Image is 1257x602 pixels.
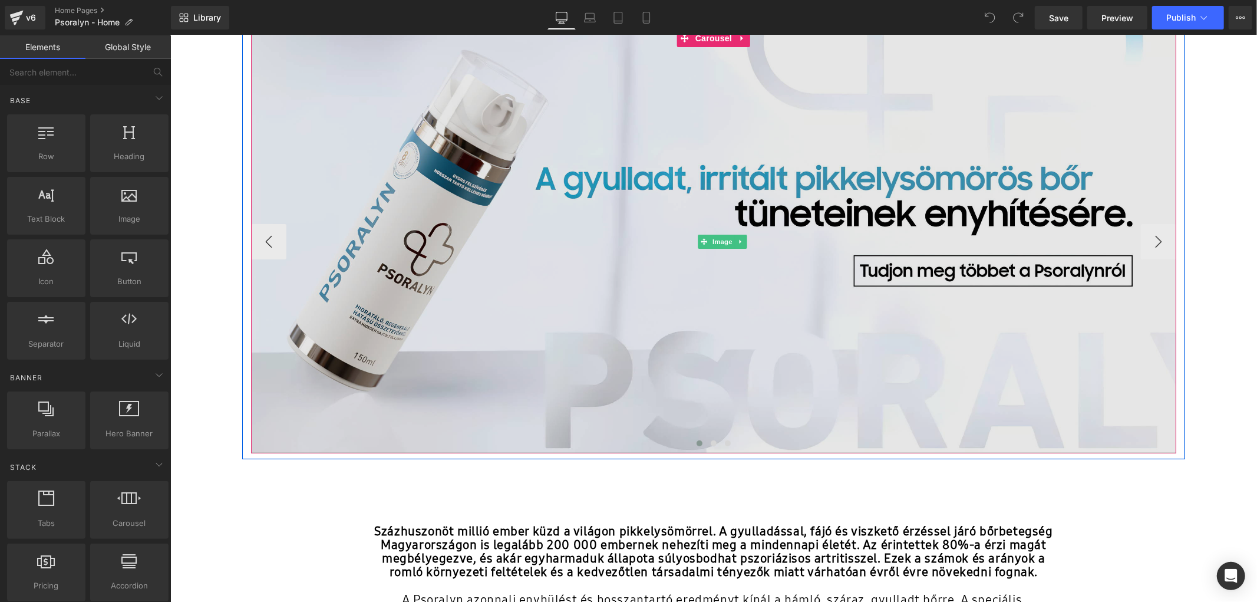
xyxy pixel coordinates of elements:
span: Accordion [94,580,165,592]
span: Heading [94,150,165,163]
span: Carousel [94,517,165,529]
span: Save [1049,12,1068,24]
a: Tablet [604,6,632,29]
span: Banner [9,372,44,383]
span: Publish [1166,13,1196,22]
span: Stack [9,462,38,473]
span: Hero Banner [94,427,165,440]
a: Desktop [547,6,576,29]
span: Button [94,275,165,288]
span: Text Block [11,213,82,225]
button: Publish [1152,6,1224,29]
a: Home Pages [55,6,171,15]
div: Open Intercom Messenger [1217,562,1245,590]
span: Row [11,150,82,163]
a: New Library [171,6,229,29]
p: A Psoralyn azonnali enyhülést és hosszantartó eredményt kínál a hámló, száraz, gyulladt bőrre. A ... [199,557,888,598]
span: Parallax [11,427,82,440]
div: v6 [24,10,38,25]
span: Separator [11,338,82,350]
span: Icon [11,275,82,288]
span: Preview [1101,12,1133,24]
b: Százhuszonöt millió ember küzd a világon pikkelysömörrel. A gyulladással, fájó és viszkető érzéss... [204,487,883,545]
span: Image [94,213,165,225]
span: Tabs [11,517,82,529]
a: Mobile [632,6,661,29]
a: v6 [5,6,45,29]
span: Pricing [11,580,82,592]
button: Undo [978,6,1002,29]
a: Preview [1087,6,1147,29]
a: Global Style [85,35,171,59]
span: Psoralyn - Home [55,18,120,27]
button: Redo [1007,6,1030,29]
a: Expand / Collapse [565,199,577,213]
span: Base [9,95,32,106]
a: Laptop [576,6,604,29]
span: Library [193,12,221,23]
span: Liquid [94,338,165,350]
button: More [1229,6,1252,29]
span: Image [540,199,565,213]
